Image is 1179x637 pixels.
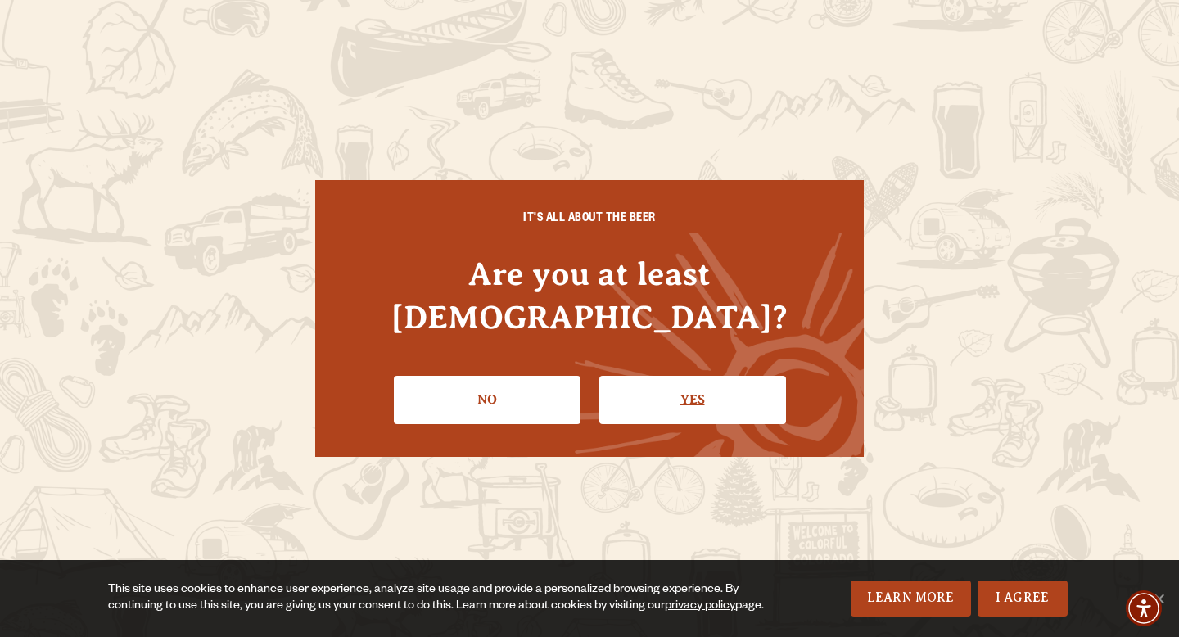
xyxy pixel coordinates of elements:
h6: IT'S ALL ABOUT THE BEER [348,213,831,228]
a: privacy policy [665,600,735,613]
a: Confirm I'm 21 or older [599,376,786,423]
a: No [394,376,580,423]
div: This site uses cookies to enhance user experience, analyze site usage and provide a personalized ... [108,582,766,615]
div: Accessibility Menu [1126,590,1162,626]
h4: Are you at least [DEMOGRAPHIC_DATA]? [348,252,831,339]
a: I Agree [978,581,1068,617]
a: Learn More [851,581,971,617]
